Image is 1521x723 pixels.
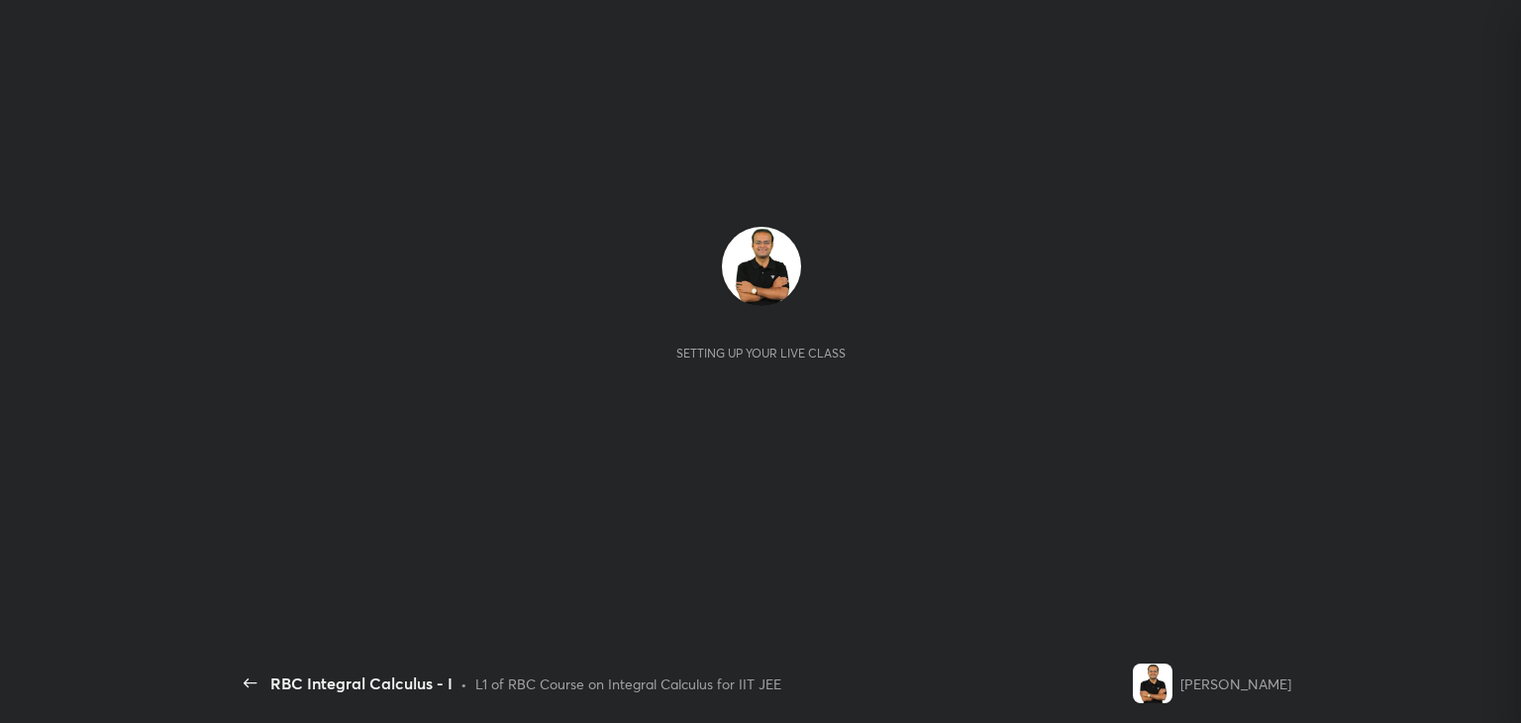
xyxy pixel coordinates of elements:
div: RBC Integral Calculus - I [270,671,453,695]
img: fe4b8a03a1bf418596e07c738c76a6a1.jpg [1133,664,1172,703]
div: [PERSON_NAME] [1180,673,1291,694]
div: • [460,673,467,694]
div: L1 of RBC Course on Integral Calculus for IIT JEE [475,673,781,694]
div: Setting up your live class [676,346,846,361]
img: fe4b8a03a1bf418596e07c738c76a6a1.jpg [722,227,801,306]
